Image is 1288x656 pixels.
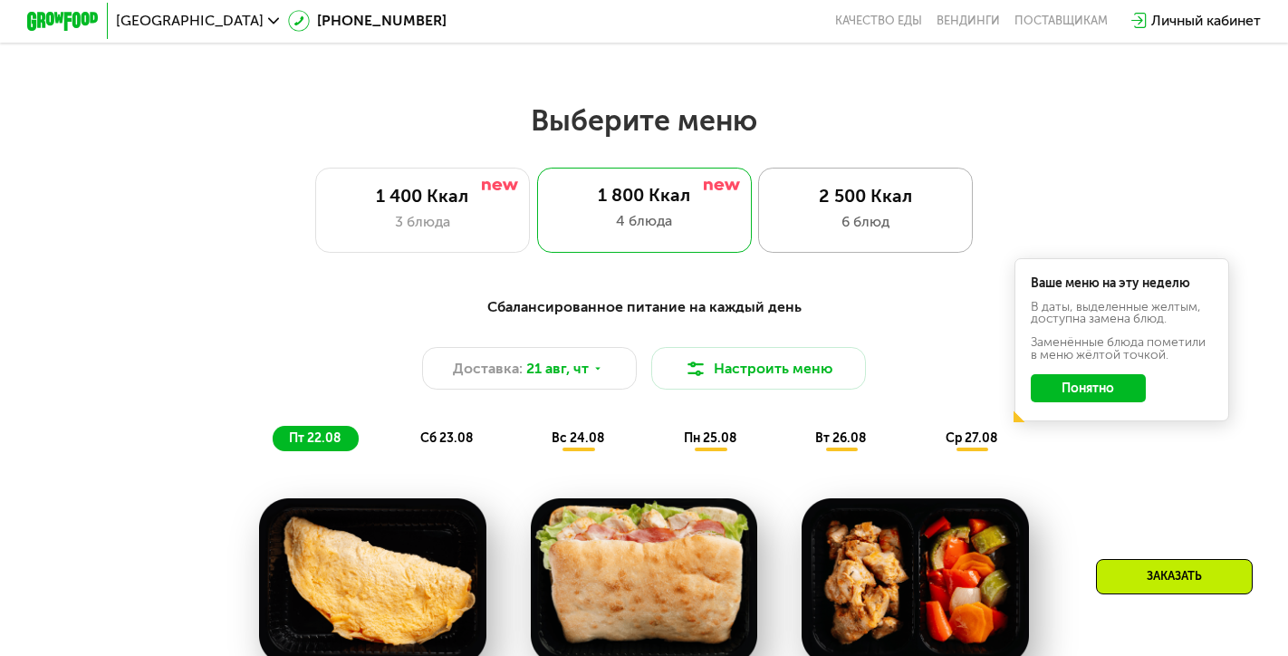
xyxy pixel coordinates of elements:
[684,430,736,446] span: пн 25.08
[116,14,264,28] span: [GEOGRAPHIC_DATA]
[1031,301,1213,326] div: В даты, выделенные желтым, доступна замена блюд.
[554,185,734,207] div: 1 800 Ккал
[57,102,1231,139] h2: Выберите меню
[1031,336,1213,362] div: Заменённые блюда пометили в меню жёлтой точкой.
[835,14,922,28] a: Качество еды
[937,14,1000,28] a: Вендинги
[333,186,511,207] div: 1 400 Ккал
[453,358,523,380] span: Доставка:
[1014,14,1108,28] div: поставщикам
[288,10,447,32] a: [PHONE_NUMBER]
[777,186,955,207] div: 2 500 Ккал
[554,210,734,232] div: 4 блюда
[420,430,473,446] span: сб 23.08
[289,430,341,446] span: пт 22.08
[1151,10,1261,32] div: Личный кабинет
[114,296,1173,319] div: Сбалансированное питание на каждый день
[1031,374,1146,403] button: Понятно
[552,430,604,446] span: вс 24.08
[815,430,866,446] span: вт 26.08
[1096,559,1253,594] div: Заказать
[526,358,589,380] span: 21 авг, чт
[333,211,511,233] div: 3 блюда
[1031,277,1213,290] div: Ваше меню на эту неделю
[651,347,866,390] button: Настроить меню
[946,430,997,446] span: ср 27.08
[777,211,955,233] div: 6 блюд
